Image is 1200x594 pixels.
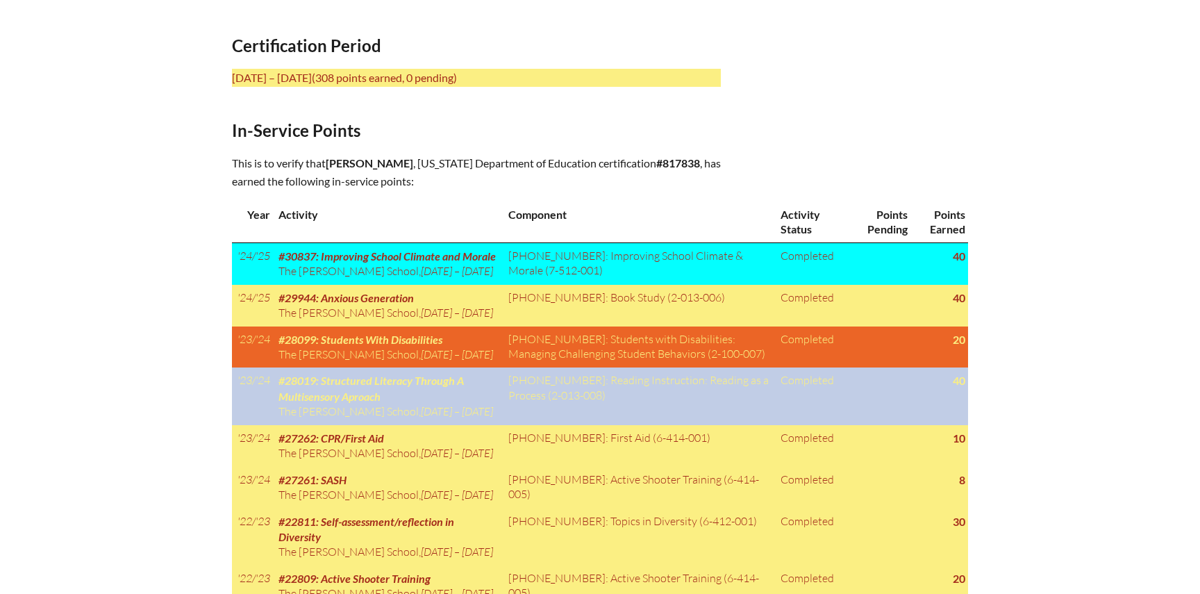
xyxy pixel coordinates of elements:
[775,242,848,284] td: Completed
[503,368,775,424] td: [PHONE_NUMBER]: Reading Instruction: Reading as a Process (2-013-008)
[503,327,775,368] td: [PHONE_NUMBER]: Students with Disabilities: Managing Challenging Student Behaviors (2-100-007)
[232,285,273,327] td: '24/'25
[775,509,848,566] td: Completed
[273,368,503,424] td: ,
[273,201,503,242] th: Activity
[421,545,493,559] span: [DATE] – [DATE]
[232,425,273,467] td: '23/'24
[278,333,442,346] span: #28099: Students With Disabilities
[232,368,273,424] td: '23/'24
[503,242,775,284] td: [PHONE_NUMBER]: Improving School Climate & Morale (7-512-001)
[273,509,503,566] td: ,
[503,201,775,242] th: Component
[232,154,721,190] p: This is to verify that , [US_STATE] Department of Education certification , has earned the follow...
[232,120,721,140] h2: In-Service Points
[312,71,457,84] span: (308 points earned, 0 pending)
[775,285,848,327] td: Completed
[953,572,965,585] strong: 20
[910,201,968,242] th: Points Earned
[232,467,273,509] td: '23/'24
[278,264,419,278] span: The [PERSON_NAME] School
[273,467,503,509] td: ,
[278,404,419,418] span: The [PERSON_NAME] School
[273,327,503,368] td: ,
[278,488,419,502] span: The [PERSON_NAME] School
[775,201,848,242] th: Activity Status
[278,347,419,361] span: The [PERSON_NAME] School
[273,425,503,467] td: ,
[232,242,273,284] td: '24/'25
[273,242,503,284] td: ,
[278,306,419,320] span: The [PERSON_NAME] School
[421,446,493,460] span: [DATE] – [DATE]
[278,545,419,559] span: The [PERSON_NAME] School
[503,509,775,566] td: [PHONE_NUMBER]: Topics in Diversity (6-412-001)
[953,374,965,387] strong: 40
[278,572,431,585] span: #22809: Active Shooter Training
[953,291,965,304] strong: 40
[278,291,414,304] span: #29944: Anxious Generation
[775,368,848,424] td: Completed
[775,467,848,509] td: Completed
[273,285,503,327] td: ,
[775,425,848,467] td: Completed
[278,431,384,445] span: #27262: CPR/First Aid
[953,249,965,263] strong: 40
[421,404,493,418] span: [DATE] – [DATE]
[232,509,273,566] td: '22/'23
[232,327,273,368] td: '23/'24
[326,156,413,170] span: [PERSON_NAME]
[278,249,496,263] span: #30837: Improving School Climate and Morale
[656,156,700,170] b: #817838
[232,201,273,242] th: Year
[503,425,775,467] td: [PHONE_NUMBER]: First Aid (6-414-001)
[278,374,464,402] span: #28019: Structured Literacy Through A Multisensory Aproach
[953,515,965,528] strong: 30
[278,446,419,460] span: The [PERSON_NAME] School
[232,35,721,56] h2: Certification Period
[953,333,965,346] strong: 20
[421,347,493,361] span: [DATE] – [DATE]
[953,431,965,445] strong: 10
[421,264,493,278] span: [DATE] – [DATE]
[232,69,721,87] p: [DATE] – [DATE]
[503,467,775,509] td: [PHONE_NUMBER]: Active Shooter Training (6-414-005)
[775,327,848,368] td: Completed
[421,488,493,502] span: [DATE] – [DATE]
[421,306,493,320] span: [DATE] – [DATE]
[503,285,775,327] td: [PHONE_NUMBER]: Book Study (2-013-006)
[848,201,910,242] th: Points Pending
[959,473,965,486] strong: 8
[278,515,454,543] span: #22811: Self-assessment/reflection in Diversity
[278,473,347,486] span: #27261: SASH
